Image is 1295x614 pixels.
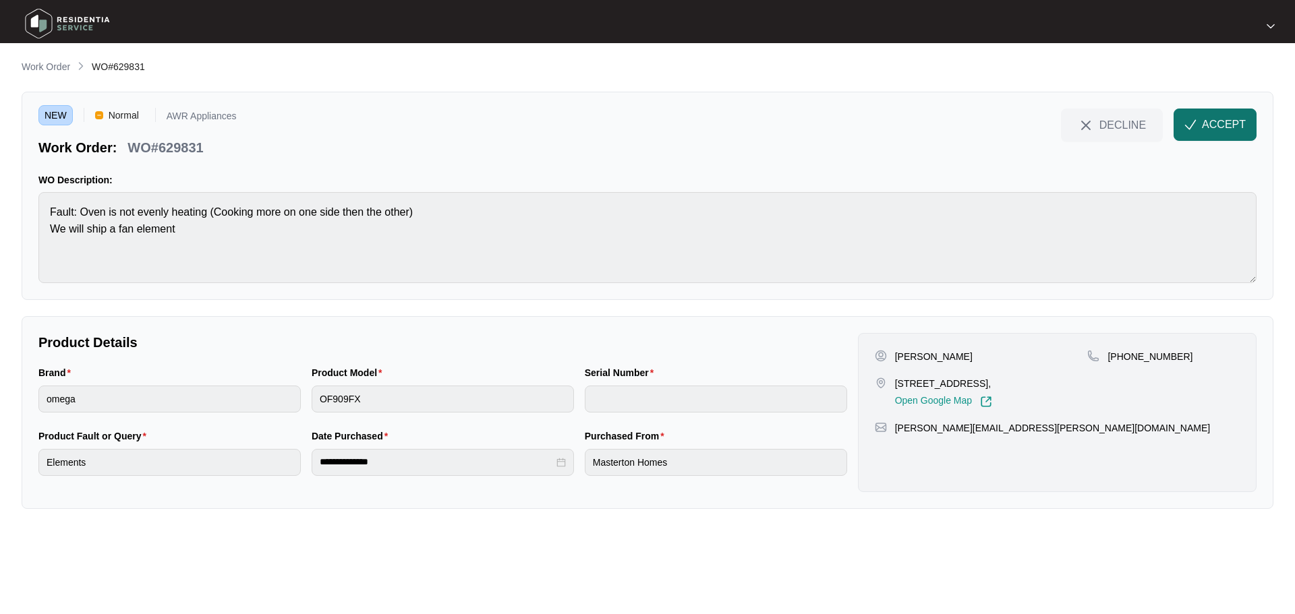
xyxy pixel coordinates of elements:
a: Open Google Map [895,396,992,408]
p: [PERSON_NAME][EMAIL_ADDRESS][PERSON_NAME][DOMAIN_NAME] [895,421,1211,435]
p: AWR Appliances [167,111,237,125]
img: check-Icon [1184,119,1197,131]
p: Product Details [38,333,847,352]
img: map-pin [875,421,887,433]
a: Work Order [19,60,73,75]
p: WO Description: [38,173,1257,187]
button: check-IconACCEPT [1174,109,1257,141]
input: Purchased From [585,449,847,476]
span: DECLINE [1099,117,1146,132]
input: Product Model [312,386,574,412]
label: Product Model [312,366,388,379]
span: ACCEPT [1202,117,1246,133]
textarea: Fault: Oven is not evenly heating (Cooking more on one side then the other) We will ship a fan el... [38,192,1257,283]
img: chevron-right [76,61,86,71]
span: WO#629831 [92,61,145,72]
img: Vercel Logo [95,111,103,119]
span: NEW [38,105,73,125]
button: close-IconDECLINE [1061,109,1163,141]
input: Product Fault or Query [38,449,301,476]
img: map-pin [875,377,887,389]
img: user-pin [875,350,887,362]
img: residentia service logo [20,3,115,44]
label: Purchased From [585,429,670,443]
input: Brand [38,386,301,412]
p: WO#629831 [127,138,203,157]
p: [STREET_ADDRESS], [895,377,992,390]
img: Link-External [980,396,992,408]
label: Serial Number [585,366,659,379]
p: Work Order [22,60,70,73]
p: [PHONE_NUMBER] [1107,350,1192,363]
label: Brand [38,366,76,379]
p: [PERSON_NAME] [895,350,973,363]
input: Date Purchased [320,455,554,469]
input: Serial Number [585,386,847,412]
img: close-Icon [1078,117,1094,133]
p: Work Order: [38,138,117,157]
span: Normal [103,105,144,125]
label: Date Purchased [312,429,393,443]
img: map-pin [1087,350,1099,362]
label: Product Fault or Query [38,429,152,443]
img: dropdown arrow [1267,23,1275,30]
